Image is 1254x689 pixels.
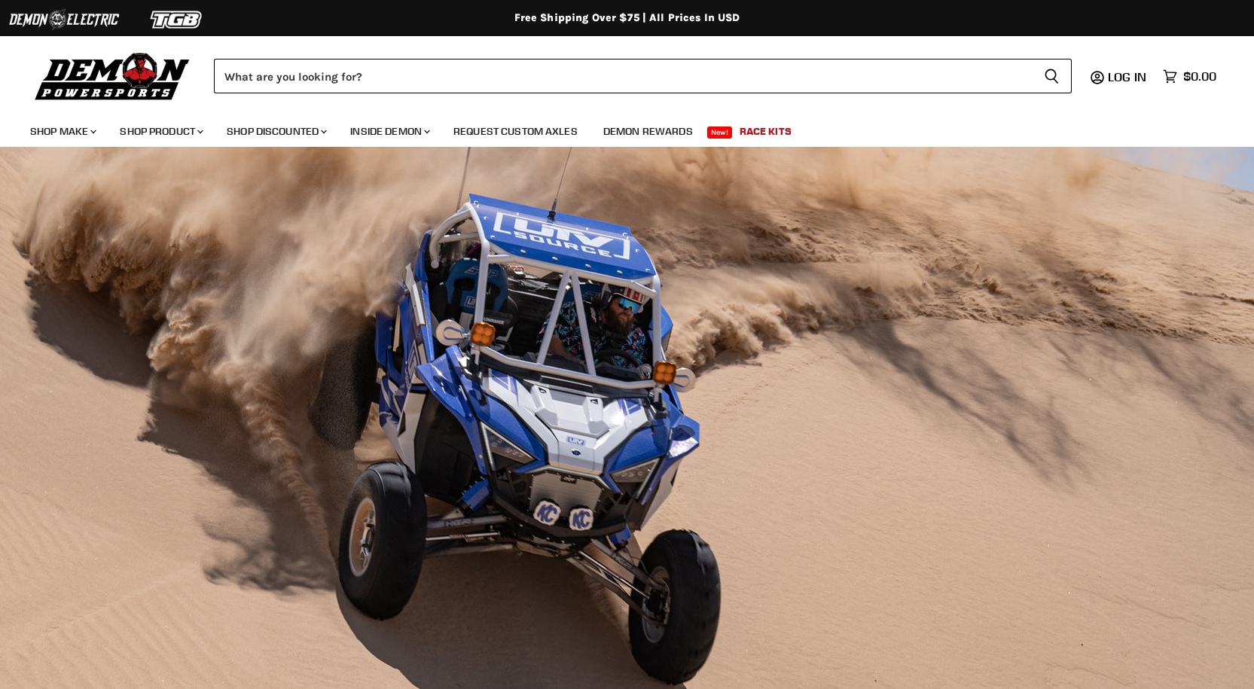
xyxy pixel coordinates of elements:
[592,116,704,147] a: Demon Rewards
[1108,69,1146,84] span: Log in
[728,116,803,147] a: Race Kits
[1183,69,1216,84] span: $0.00
[707,127,733,139] span: New!
[214,59,1032,93] input: Search
[1032,59,1072,93] button: Search
[1155,66,1224,87] a: $0.00
[19,116,105,147] a: Shop Make
[19,110,1213,147] ul: Main menu
[121,5,233,34] img: TGB Logo 2
[442,116,589,147] a: Request Custom Axles
[214,59,1072,93] form: Product
[30,49,195,102] img: Demon Powersports
[25,11,1230,25] div: Free Shipping Over $75 | All Prices In USD
[108,116,212,147] a: Shop Product
[339,116,439,147] a: Inside Demon
[8,5,121,34] img: Demon Electric Logo 2
[1101,70,1155,84] a: Log in
[215,116,336,147] a: Shop Discounted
